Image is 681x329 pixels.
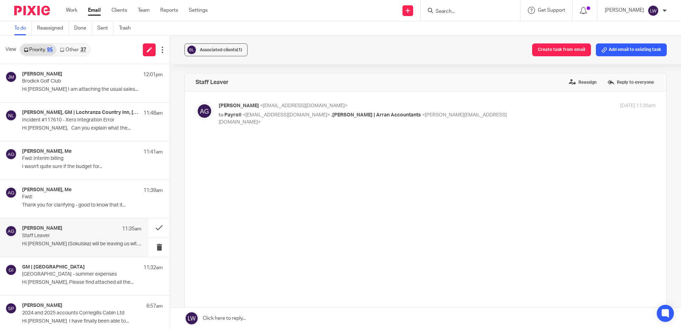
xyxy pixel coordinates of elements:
[22,117,135,123] p: Incident #117610 - Xero Integration Error
[22,187,72,193] h4: [PERSON_NAME], Me
[605,7,644,14] p: [PERSON_NAME]
[22,202,163,208] p: Thank you for clarifying - good to know that it...
[332,113,421,117] span: [PERSON_NAME] | Arran Accountants
[5,110,17,121] img: svg%3E
[144,264,163,271] p: 11:32am
[596,43,667,56] button: Add email to existing task
[22,78,135,84] p: Brodick Golf Club
[538,8,565,13] span: Get Support
[196,79,229,86] h4: Staff Leaver
[200,48,242,52] span: Associated clients
[196,102,213,120] img: svg%3E
[219,103,259,108] span: [PERSON_NAME]
[260,103,348,108] span: <[EMAIL_ADDRESS][DOMAIN_NAME]>
[184,43,248,56] button: Associated clients(1)
[22,303,62,309] h4: [PERSON_NAME]
[22,318,163,324] p: Hi [PERSON_NAME] I have finally been able to...
[648,5,659,16] img: svg%3E
[567,77,598,88] label: Reassign
[22,125,163,131] p: Hi [PERSON_NAME], Can you explain what the...
[22,280,163,286] p: Hi [PERSON_NAME], Please find attached all the...
[22,241,141,247] p: Hi [PERSON_NAME] (Sokulska) will be leaving us with...
[22,271,135,277] p: [GEOGRAPHIC_DATA] - summer expenses
[186,45,197,55] img: svg%3E
[144,148,163,156] p: 11:41am
[88,7,101,14] a: Email
[119,21,136,35] a: Trash
[22,71,62,77] h4: [PERSON_NAME]
[22,310,135,316] p: 2024 and 2025 accounts Corriegills Cabin Ltd
[56,44,89,56] a: Other37
[22,233,118,239] p: Staff Leaver
[605,77,656,88] label: Reply to everyone
[138,7,150,14] a: Team
[237,48,242,52] span: (1)
[5,264,17,276] img: svg%3E
[224,113,241,117] span: Payroll
[14,21,32,35] a: To do
[22,225,62,231] h4: [PERSON_NAME]
[532,43,591,56] button: Create task from email
[47,47,53,52] div: 95
[5,303,17,314] img: svg%3E
[144,187,163,194] p: 11:39am
[219,113,223,117] span: to
[20,44,56,56] a: Priority95
[160,7,178,14] a: Reports
[5,71,17,83] img: svg%3E
[5,148,17,160] img: svg%3E
[74,21,92,35] a: Done
[22,110,140,116] h4: [PERSON_NAME], GM | Lochranza Country Inn, [PERSON_NAME], Me, RST EPoS Helpdesk
[331,113,332,117] span: ,
[14,6,50,15] img: Pixie
[111,7,127,14] a: Clients
[22,264,85,270] h4: GM | [GEOGRAPHIC_DATA]
[22,156,135,162] p: Fwd: Interim billing
[80,47,86,52] div: 37
[189,7,208,14] a: Settings
[5,187,17,198] img: svg%3E
[5,46,16,53] span: View
[22,194,135,200] p: Fwd:
[5,225,17,237] img: svg%3E
[37,21,69,35] a: Reassigned
[620,102,656,110] p: [DATE] 11:35am
[122,225,141,233] p: 11:35am
[22,87,163,93] p: Hi [PERSON_NAME] I am attaching the usual sales...
[435,9,499,15] input: Search
[143,71,163,78] p: 12:01pm
[97,21,114,35] a: Sent
[243,113,330,117] span: <[EMAIL_ADDRESS][DOMAIN_NAME]>
[146,303,163,310] p: 6:57am
[66,7,77,14] a: Work
[22,148,72,155] h4: [PERSON_NAME], Me
[144,110,163,117] p: 11:48am
[22,164,163,170] p: I wasn't quite sure if the budget for...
